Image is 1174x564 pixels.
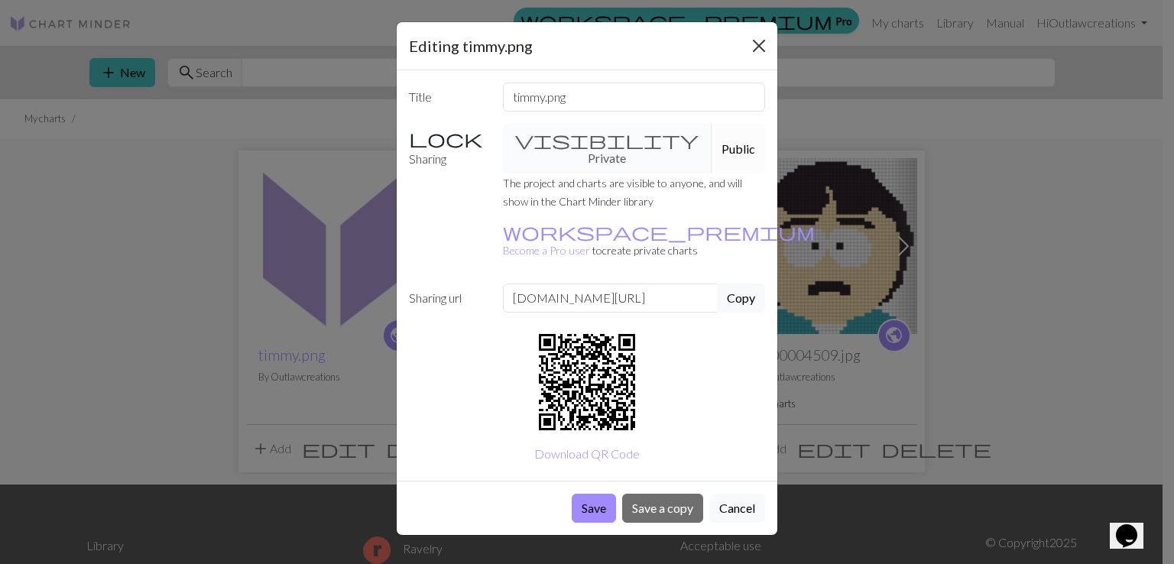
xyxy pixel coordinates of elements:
[409,34,533,57] h5: Editing timmy.png
[400,83,494,112] label: Title
[503,221,815,242] span: workspace_premium
[709,494,765,523] button: Cancel
[400,284,494,313] label: Sharing url
[524,439,650,468] button: Download QR Code
[717,284,765,313] button: Copy
[400,124,494,173] label: Sharing
[712,124,765,173] button: Public
[747,34,771,58] button: Close
[622,494,703,523] button: Save a copy
[572,494,616,523] button: Save
[503,225,815,257] small: to create private charts
[503,177,742,208] small: The project and charts are visible to anyone, and will show in the Chart Minder library
[503,225,815,257] a: Become a Pro user
[1110,503,1159,549] iframe: chat widget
